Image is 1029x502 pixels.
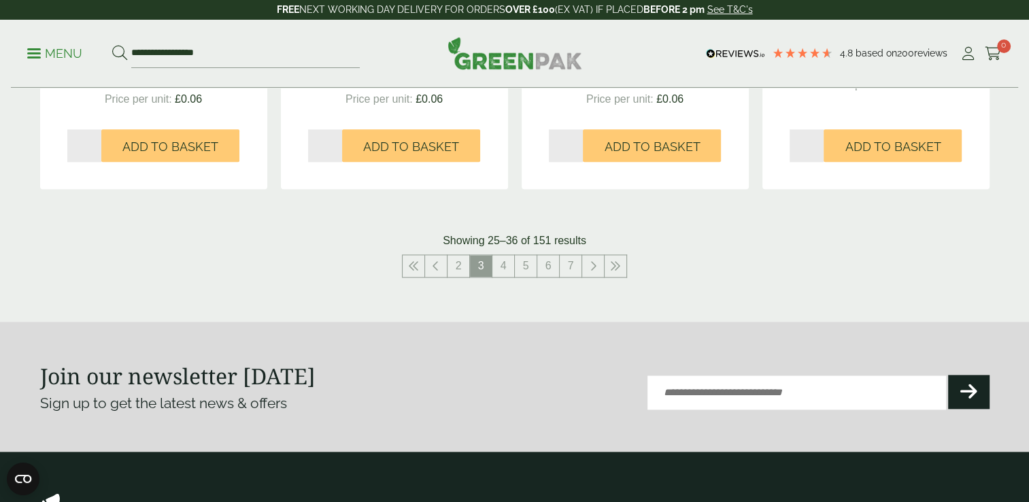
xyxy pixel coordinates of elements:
a: 7 [560,255,581,277]
img: REVIEWS.io [706,49,765,58]
div: 4.79 Stars [772,47,833,59]
button: Add to Basket [101,129,239,162]
span: 200 [897,48,914,58]
span: reviews [914,48,947,58]
a: 5 [515,255,537,277]
span: 3 [470,255,492,277]
p: Showing 25–36 of 151 results [443,233,586,249]
span: £0.04 [897,79,924,90]
span: Price per unit: [586,93,654,105]
a: 6 [537,255,559,277]
p: Menu [27,46,82,62]
span: Add to Basket [363,139,459,154]
strong: Join our newsletter [DATE] [40,361,316,390]
span: £0.06 [416,93,443,105]
span: Price per unit: [105,93,172,105]
button: Add to Basket [824,129,962,162]
span: Based on [856,48,897,58]
span: £0.06 [175,93,202,105]
a: 2 [448,255,469,277]
strong: FREE [277,4,299,15]
span: Add to Basket [845,139,941,154]
span: 4.8 [840,48,856,58]
span: Add to Basket [604,139,700,154]
img: GreenPak Supplies [448,37,582,69]
button: Add to Basket [342,129,480,162]
i: My Account [960,47,977,61]
a: 4 [492,255,514,277]
span: £0.06 [656,93,684,105]
span: Price per unit: [345,93,413,105]
a: See T&C's [707,4,753,15]
button: Add to Basket [583,129,721,162]
span: Price per unit: [827,79,894,90]
p: Sign up to get the latest news & offers [40,392,467,414]
strong: BEFORE 2 pm [643,4,705,15]
span: 0 [997,39,1011,53]
a: Menu [27,46,82,59]
i: Cart [985,47,1002,61]
strong: OVER £100 [505,4,555,15]
button: Open CMP widget [7,463,39,495]
a: 0 [985,44,1002,64]
span: Add to Basket [122,139,218,154]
